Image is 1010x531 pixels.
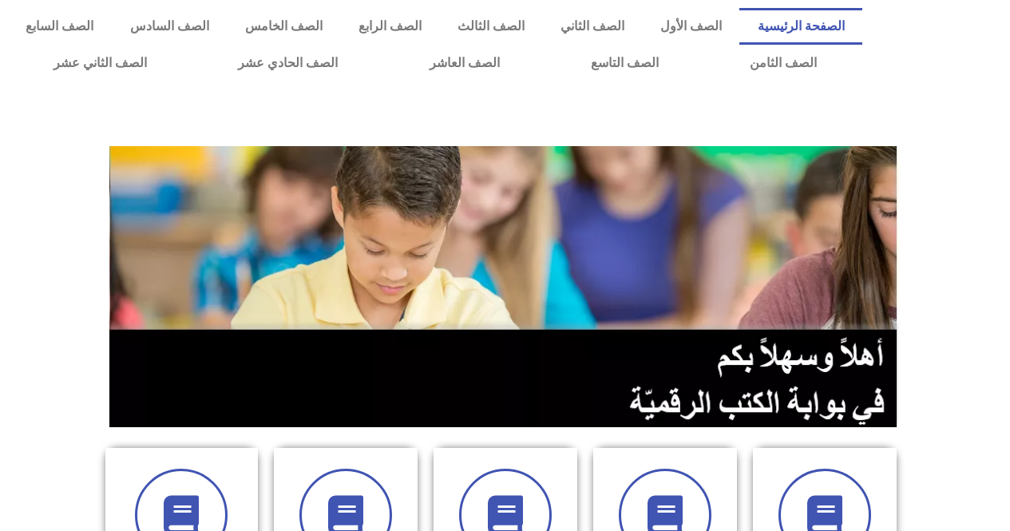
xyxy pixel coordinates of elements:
a: الصف التاسع [545,45,704,81]
a: الصف السابع [8,8,112,45]
a: الصف الأول [642,8,739,45]
a: الصف الثالث [439,8,542,45]
a: الصف الحادي عشر [192,45,383,81]
a: الصف العاشر [384,45,545,81]
a: الصف الثاني عشر [8,45,192,81]
a: الصف الخامس [227,8,340,45]
a: الصف الثاني [542,8,642,45]
a: الصف السادس [112,8,227,45]
a: الصف الثامن [704,45,862,81]
a: الصفحة الرئيسية [739,8,862,45]
a: الصف الرابع [340,8,439,45]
